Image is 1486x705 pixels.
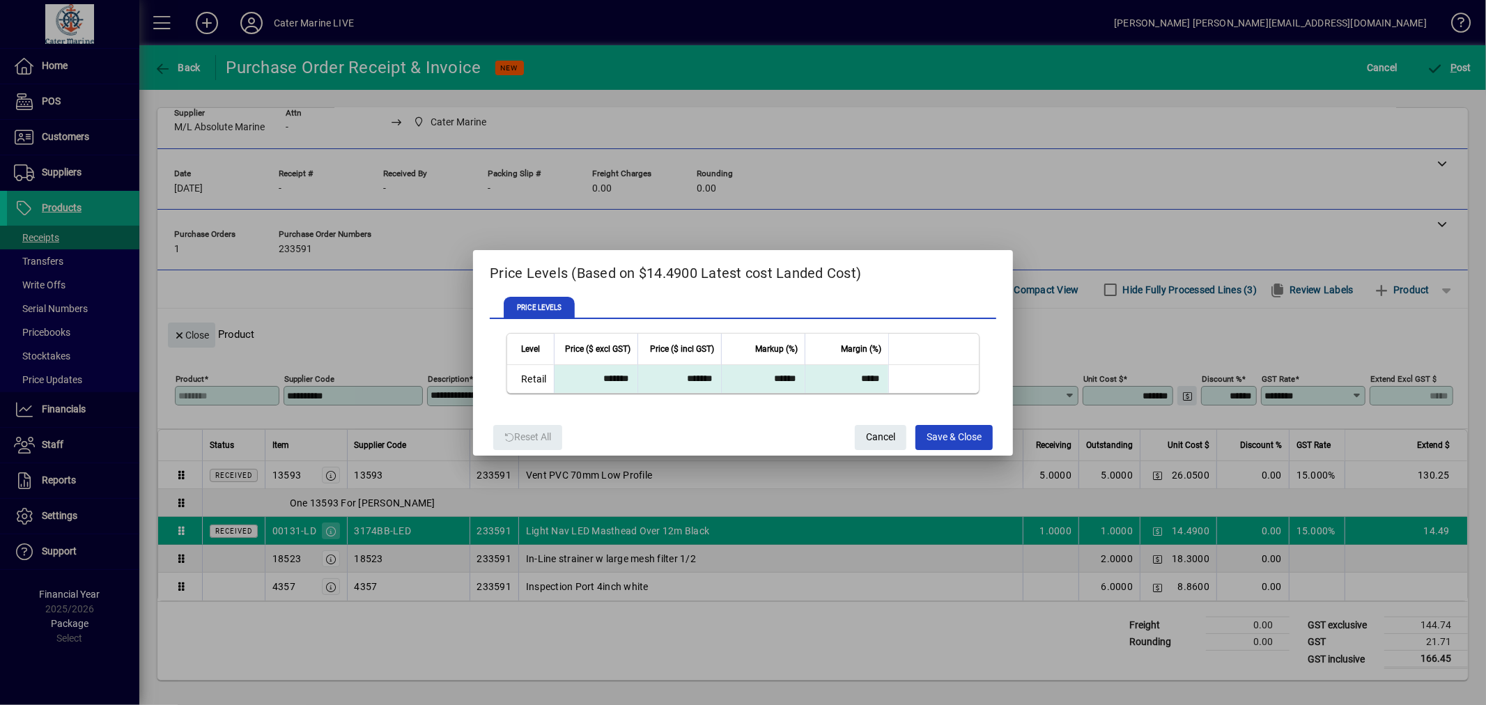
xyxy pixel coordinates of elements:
[927,426,982,449] span: Save & Close
[473,250,1013,290] h2: Price Levels (Based on $14.4900 Latest cost Landed Cost)
[755,341,798,357] span: Markup (%)
[915,425,993,450] button: Save & Close
[866,426,895,449] span: Cancel
[521,341,540,357] span: Level
[841,341,881,357] span: Margin (%)
[650,341,714,357] span: Price ($ incl GST)
[855,425,906,450] button: Cancel
[504,297,575,319] span: PRICE LEVELS
[507,365,554,393] td: Retail
[565,341,630,357] span: Price ($ excl GST)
